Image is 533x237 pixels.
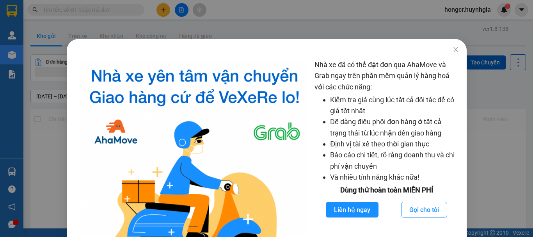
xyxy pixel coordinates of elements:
[330,94,458,117] li: Kiểm tra giá cùng lúc tất cả đối tác để có giá tốt nhất
[330,172,458,183] li: Và nhiều tính năng khác nữa!
[334,205,370,215] span: Liên hệ ngay
[330,139,458,150] li: Định vị tài xế theo thời gian thực
[330,116,458,139] li: Dễ dàng điều phối đơn hàng ở tất cả trạng thái từ lúc nhận đến giao hàng
[314,185,458,196] div: Dùng thử hoàn toàn MIỄN PHÍ
[401,202,447,217] button: Gọi cho tôi
[409,205,439,215] span: Gọi cho tôi
[444,39,466,61] button: Close
[326,202,378,217] button: Liên hệ ngay
[452,46,458,53] span: close
[330,150,458,172] li: Báo cáo chi tiết, rõ ràng doanh thu và chi phí vận chuyển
